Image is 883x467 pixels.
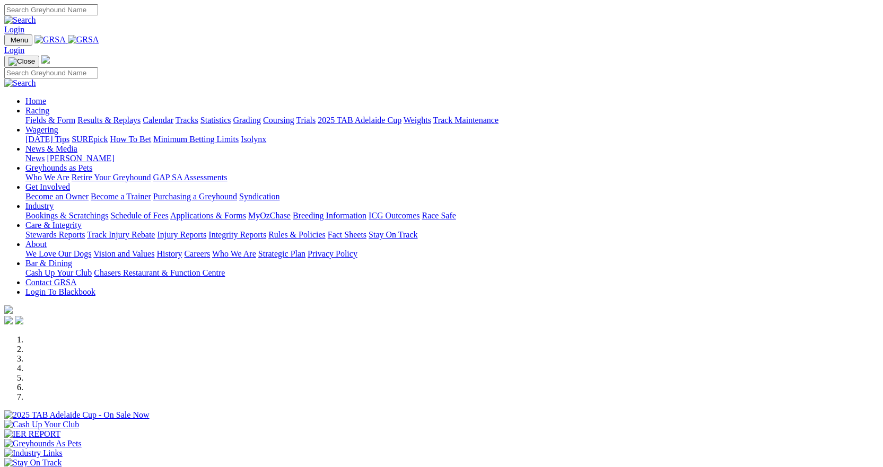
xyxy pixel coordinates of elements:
[25,221,82,230] a: Care & Integrity
[25,173,69,182] a: Who We Are
[25,163,92,172] a: Greyhounds as Pets
[25,116,75,125] a: Fields & Form
[15,316,23,324] img: twitter.svg
[263,116,294,125] a: Coursing
[4,429,60,439] img: IER REPORT
[25,154,879,163] div: News & Media
[25,116,879,125] div: Racing
[25,96,46,105] a: Home
[25,240,47,249] a: About
[153,173,228,182] a: GAP SA Assessments
[41,55,50,64] img: logo-grsa-white.png
[68,35,99,45] img: GRSA
[25,144,77,153] a: News & Media
[4,420,79,429] img: Cash Up Your Club
[4,46,24,55] a: Login
[157,230,206,239] a: Injury Reports
[4,78,36,88] img: Search
[25,278,76,287] a: Contact GRSA
[91,192,151,201] a: Become a Trainer
[25,211,108,220] a: Bookings & Scratchings
[25,135,879,144] div: Wagering
[233,116,261,125] a: Grading
[296,116,316,125] a: Trials
[176,116,198,125] a: Tracks
[72,135,108,144] a: SUREpick
[25,268,879,278] div: Bar & Dining
[25,211,879,221] div: Industry
[72,173,151,182] a: Retire Your Greyhound
[4,15,36,25] img: Search
[241,135,266,144] a: Isolynx
[25,249,879,259] div: About
[208,230,266,239] a: Integrity Reports
[4,305,13,314] img: logo-grsa-white.png
[4,448,63,458] img: Industry Links
[94,268,225,277] a: Chasers Restaurant & Function Centre
[4,25,24,34] a: Login
[328,230,366,239] a: Fact Sheets
[25,154,45,163] a: News
[170,211,246,220] a: Applications & Forms
[93,249,154,258] a: Vision and Values
[47,154,114,163] a: [PERSON_NAME]
[8,57,35,66] img: Close
[25,135,69,144] a: [DATE] Tips
[212,249,256,258] a: Who We Are
[248,211,291,220] a: MyOzChase
[4,4,98,15] input: Search
[4,439,82,448] img: Greyhounds As Pets
[184,249,210,258] a: Careers
[77,116,141,125] a: Results & Replays
[239,192,279,201] a: Syndication
[404,116,431,125] a: Weights
[110,135,152,144] a: How To Bet
[422,211,456,220] a: Race Safe
[4,34,32,46] button: Toggle navigation
[143,116,173,125] a: Calendar
[153,192,237,201] a: Purchasing a Greyhound
[25,287,95,296] a: Login To Blackbook
[369,211,419,220] a: ICG Outcomes
[34,35,66,45] img: GRSA
[293,211,366,220] a: Breeding Information
[433,116,499,125] a: Track Maintenance
[200,116,231,125] a: Statistics
[110,211,168,220] a: Schedule of Fees
[308,249,357,258] a: Privacy Policy
[25,249,91,258] a: We Love Our Dogs
[258,249,305,258] a: Strategic Plan
[25,173,879,182] div: Greyhounds as Pets
[153,135,239,144] a: Minimum Betting Limits
[25,106,49,115] a: Racing
[25,201,54,210] a: Industry
[4,410,150,420] img: 2025 TAB Adelaide Cup - On Sale Now
[156,249,182,258] a: History
[87,230,155,239] a: Track Injury Rebate
[25,192,879,201] div: Get Involved
[4,67,98,78] input: Search
[25,125,58,134] a: Wagering
[25,268,92,277] a: Cash Up Your Club
[25,192,89,201] a: Become an Owner
[25,182,70,191] a: Get Involved
[4,316,13,324] img: facebook.svg
[25,259,72,268] a: Bar & Dining
[369,230,417,239] a: Stay On Track
[4,56,39,67] button: Toggle navigation
[25,230,879,240] div: Care & Integrity
[318,116,401,125] a: 2025 TAB Adelaide Cup
[25,230,85,239] a: Stewards Reports
[268,230,326,239] a: Rules & Policies
[11,36,28,44] span: Menu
